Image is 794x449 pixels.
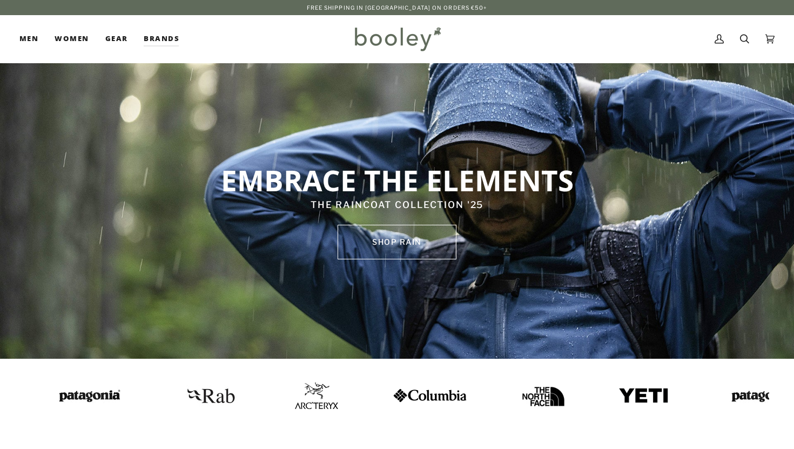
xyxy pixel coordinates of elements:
img: Booley [350,23,445,55]
a: Gear [97,15,136,63]
p: THE RAINCOAT COLLECTION '25 [164,198,630,212]
span: Gear [105,33,128,44]
span: Men [19,33,38,44]
p: EMBRACE THE ELEMENTS [164,162,630,198]
a: Men [19,15,46,63]
a: SHOP rain [338,225,456,259]
p: Free Shipping in [GEOGRAPHIC_DATA] on Orders €50+ [307,3,488,12]
span: Women [55,33,89,44]
a: Women [46,15,97,63]
a: Brands [136,15,187,63]
span: Brands [144,33,179,44]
